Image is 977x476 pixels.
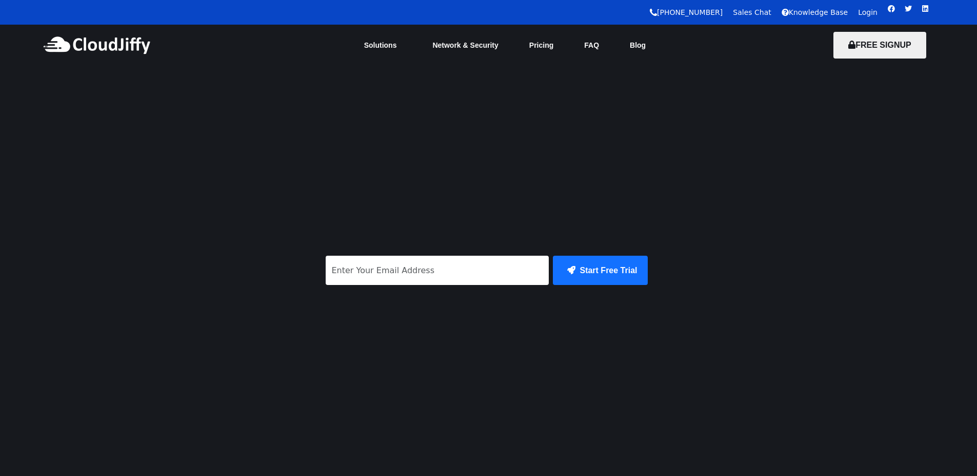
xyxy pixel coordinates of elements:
[650,8,723,16] a: [PHONE_NUMBER]
[733,8,771,16] a: Sales Chat
[417,34,513,56] a: Network & Security
[614,34,661,56] a: Blog
[833,41,926,49] a: FREE SIGNUP
[569,34,614,56] a: FAQ
[858,8,878,16] a: Login
[326,256,549,285] input: Enter Your Email Address
[349,34,417,56] a: Solutions
[514,34,569,56] a: Pricing
[833,32,926,59] button: FREE SIGNUP
[782,8,848,16] a: Knowledge Base
[553,256,647,285] button: Start Free Trial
